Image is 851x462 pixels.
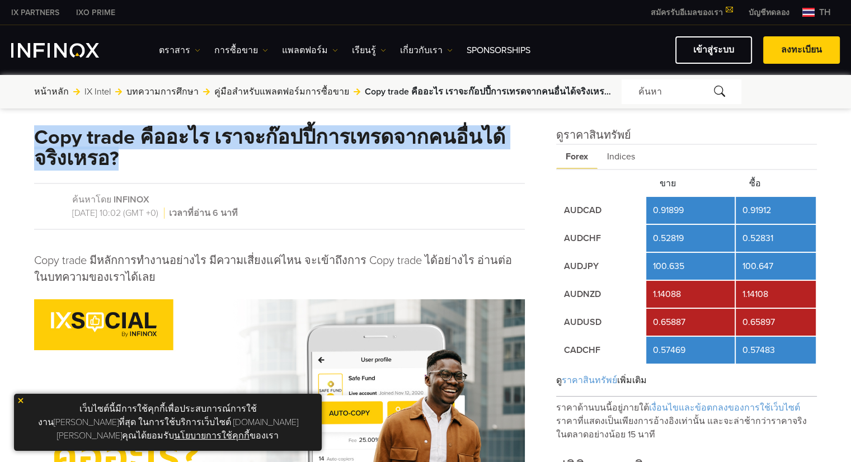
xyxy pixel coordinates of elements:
[72,208,164,219] span: [DATE] 10:02 (GMT +0)
[763,36,840,64] a: ลงทะเบียน
[556,365,817,397] div: ดู เพิ่มเติม
[68,7,124,18] a: INFINOX
[646,309,734,336] td: 0.65887
[203,88,210,95] img: arrow-right
[736,253,816,280] td: 100.647
[736,337,816,364] td: 0.57483
[114,194,149,205] a: INFINOX
[557,253,645,280] td: AUDJPY
[736,197,816,224] td: 0.91912
[11,43,125,58] a: INFINOX Logo
[352,44,386,57] a: เรียนรู้
[34,85,69,98] a: หน้าหลัก
[365,85,613,98] span: Copy trade คืออะไร เราจะก๊อปปี้การเทรดจากคนอื่นได้จริงเหรอ?
[642,8,740,17] a: สมัครรับอีเมลของเรา
[354,88,360,95] img: arrow-right
[34,252,525,286] p: Copy trade มีหลักการทำงานอย่างไร มีความเสี่ยงแค่ไหน จะเข้าถึงการ Copy trade ได้อย่างไร อ่านต่อในบ...
[556,397,817,441] p: ราคาด้านบนนี้อยู่ภายใต้ ราคาที่แสดงเป็นเพียงการอ้างอิงเท่านั้น และจะล่าช้ากว่าราคาจริงในตลาดอย่าง...
[72,194,111,205] span: ค้นหาโดย
[17,397,25,404] img: yellow close icon
[557,337,645,364] td: CADCHF
[736,309,816,336] td: 0.65897
[556,127,817,144] h4: ดูราคาสินทรัพย์
[174,430,250,441] a: นโยบายการใช้คุกกี้
[214,85,349,98] a: คู่มือสำหรับแพลตฟอร์มการซื้อขาย
[467,44,530,57] a: Sponsorships
[646,171,734,196] th: ขาย
[557,281,645,308] td: AUDNZD
[557,197,645,224] td: AUDCAD
[598,145,645,169] span: Indices
[649,402,800,413] span: เงื่อนไขและข้อตกลงของการใช้เว็บไซต์
[557,309,645,336] td: AUDUSD
[646,197,734,224] td: 0.91899
[556,145,598,169] span: Forex
[646,337,734,364] td: 0.57469
[557,225,645,252] td: AUDCHF
[736,281,816,308] td: 1.14108
[736,171,816,196] th: ซื้อ
[167,208,238,219] span: เวลาที่อ่าน 6 นาที
[675,36,752,64] a: เข้าสู่ระบบ
[126,85,199,98] a: บทความการศึกษา
[20,399,316,445] p: เว็บไซต์นี้มีการใช้คุกกี้เพื่อประสบการณ์การใช้งาน[PERSON_NAME]ที่สุด ในการใช้บริการเว็บไซต์ [DOMA...
[562,375,617,386] span: ราคาสินทรัพย์
[646,225,734,252] td: 0.52819
[115,88,122,95] img: arrow-right
[3,7,68,18] a: INFINOX
[740,7,798,18] a: INFINOX MENU
[400,44,453,57] a: เกี่ยวกับเรา
[84,85,111,98] a: IX Intel
[73,88,80,95] img: arrow-right
[736,225,816,252] td: 0.52831
[214,44,268,57] a: การซื้อขาย
[815,6,835,19] span: th
[622,79,741,104] div: ค้นหา
[159,44,200,57] a: ตราสาร
[646,253,734,280] td: 100.635
[646,281,734,308] td: 1.14088
[34,127,525,169] h1: Copy trade คืออะไร เราจะก๊อปปี้การเทรดจากคนอื่นได้จริงเหรอ?
[282,44,338,57] a: แพลตฟอร์ม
